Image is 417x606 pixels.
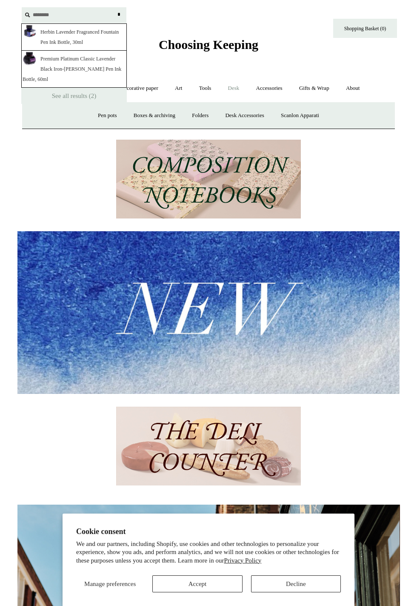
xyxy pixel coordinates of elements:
[76,527,341,536] h2: Cookie consent
[159,37,258,52] span: Choosing Keeping
[23,24,36,38] img: vraweEr1_sag89mpEZBFlA9rzabp3aEkyJ6_bfzrZ7g_thumb.png
[126,104,183,127] a: Boxes & archiving
[21,23,127,51] a: Herbin Lavender Fragranced Fountain Pen Ink Bottle, 30ml
[21,51,127,88] a: Premium Platinum Classic Lavender Black Iron-[PERSON_NAME] Pen Ink Bottle, 60ml
[291,77,337,100] a: Gifts & Wrap
[17,231,400,394] img: New.jpg__PID:f73bdf93-380a-4a35-bcfe-7823039498e1
[76,540,341,565] p: We and our partners, including Shopify, use cookies and other technologies to personalize your ex...
[333,19,397,38] a: Shopping Basket (0)
[338,77,368,100] a: About
[159,44,258,50] a: Choosing Keeping
[248,77,290,100] a: Accessories
[167,77,190,100] a: Art
[84,580,136,587] span: Manage preferences
[116,140,301,218] img: 202302 Composition ledgers.jpg__PID:69722ee6-fa44-49dd-a067-31375e5d54ec
[191,77,219,100] a: Tools
[251,575,341,592] button: Decline
[273,104,327,127] a: Scanlon Apparati
[152,575,242,592] button: Accept
[217,104,271,127] a: Desk Accessories
[184,104,216,127] a: Folders
[224,557,261,564] a: Privacy Policy
[76,575,144,592] button: Manage preferences
[23,51,36,66] img: JK5h5TmTGpZ-AkQ3uKnuFxzVQKOJFN5QN1L8ygoFz58_thumb.png
[90,104,124,127] a: Pen pots
[21,88,127,104] a: See all results (2)
[220,77,247,100] a: Desk
[116,407,301,485] img: The Deli Counter
[113,77,166,100] a: Decorative paper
